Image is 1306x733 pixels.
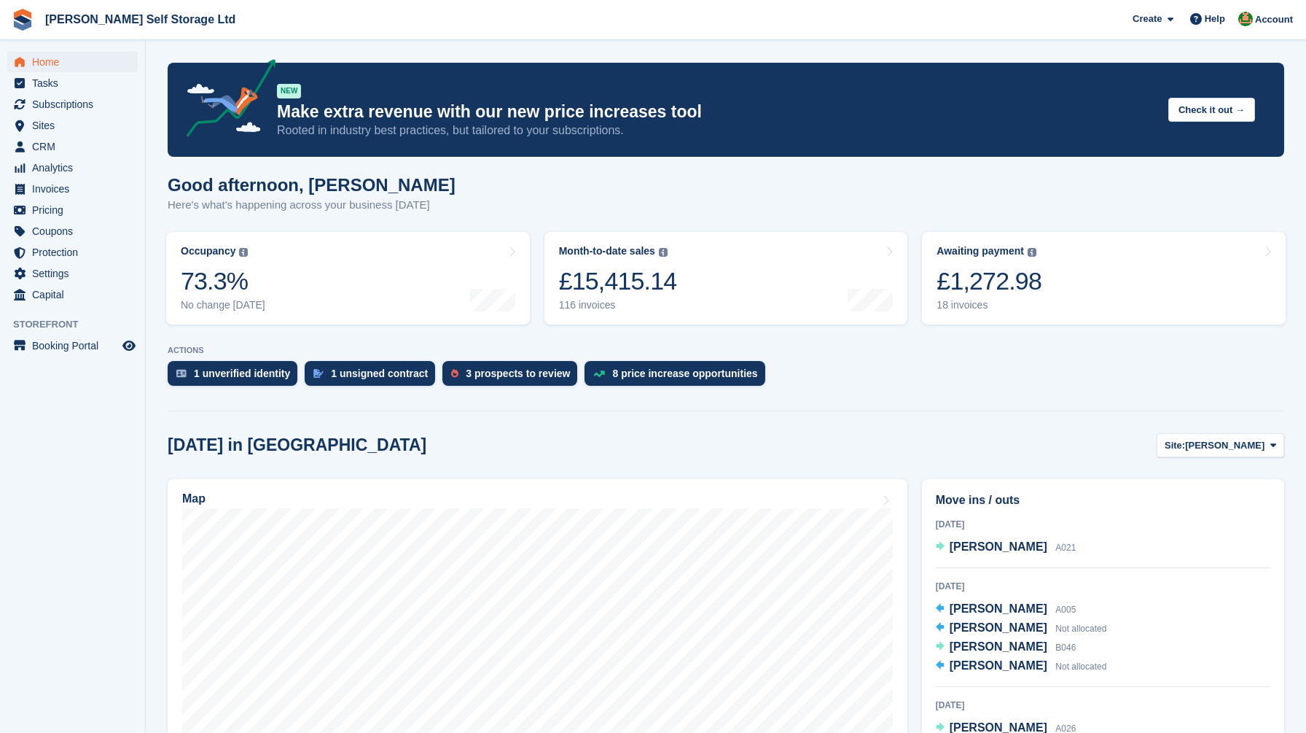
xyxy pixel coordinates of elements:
a: Awaiting payment £1,272.98 18 invoices [922,232,1286,325]
span: Tasks [32,73,120,93]
a: menu [7,115,138,136]
span: Analytics [32,158,120,178]
button: Site: [PERSON_NAME] [1157,433,1284,457]
a: menu [7,136,138,157]
div: 18 invoices [937,299,1041,311]
span: A021 [1055,543,1076,553]
img: contract_signature_icon-13c848040528278c33f63329250d36e43548de30e8caae1d1a13099fd9432cc5.svg [313,369,324,378]
img: Joshua Wild [1238,12,1253,26]
div: No change [DATE] [181,299,265,311]
span: [PERSON_NAME] [950,659,1047,672]
div: Awaiting payment [937,245,1024,257]
p: Here's what's happening across your business [DATE] [168,197,455,214]
a: Preview store [120,337,138,354]
span: Pricing [32,200,120,220]
a: [PERSON_NAME] B046 [936,638,1076,657]
a: menu [7,284,138,305]
span: Help [1205,12,1225,26]
div: 1 unverified identity [194,368,290,379]
span: Protection [32,242,120,263]
div: NEW [277,84,301,98]
span: [PERSON_NAME] [950,540,1047,553]
a: menu [7,158,138,178]
span: Create [1133,12,1162,26]
img: icon-info-grey-7440780725fd019a000dd9b08b2336e03edf1995a4989e88bcd33f0948082b44.svg [239,248,248,257]
a: 1 unverified identity [168,361,305,393]
h1: Good afternoon, [PERSON_NAME] [168,175,455,195]
a: menu [7,200,138,220]
img: icon-info-grey-7440780725fd019a000dd9b08b2336e03edf1995a4989e88bcd33f0948082b44.svg [659,248,668,257]
a: Occupancy 73.3% No change [DATE] [166,232,530,325]
a: [PERSON_NAME] A021 [936,538,1076,557]
h2: Move ins / outs [936,492,1270,509]
div: 73.3% [181,266,265,296]
a: menu [7,94,138,115]
span: Coupons [32,221,120,241]
div: Occupancy [181,245,235,257]
button: Check it out → [1168,98,1255,122]
span: Invoices [32,179,120,199]
span: Subscriptions [32,94,120,115]
div: Month-to-date sales [559,245,655,257]
span: [PERSON_NAME] [1185,438,1264,453]
span: Sites [32,115,120,136]
div: 3 prospects to review [466,368,570,379]
span: Booking Portal [32,336,120,356]
a: [PERSON_NAME] Not allocated [936,619,1107,638]
div: [DATE] [936,580,1270,593]
div: £1,272.98 [937,266,1041,296]
span: Account [1255,12,1293,27]
h2: Map [182,492,206,505]
img: prospect-51fa495bee0391a8d652442698ab0144808aea92771e9ea1ae160a38d050c398.svg [451,369,458,378]
a: menu [7,73,138,93]
span: Site: [1165,438,1185,453]
a: 8 price increase opportunities [584,361,772,393]
img: price-adjustments-announcement-icon-8257ccfd72463d97f412b2fc003d46551f7dbcb40ab6d574587a9cd5c0d94... [174,59,276,142]
a: menu [7,263,138,284]
span: Settings [32,263,120,284]
p: Make extra revenue with our new price increases tool [277,101,1157,123]
a: 1 unsigned contract [305,361,442,393]
div: [DATE] [936,518,1270,531]
a: Month-to-date sales £15,415.14 116 invoices [544,232,908,325]
p: Rooted in industry best practices, but tailored to your subscriptions. [277,123,1157,139]
span: Not allocated [1055,662,1106,672]
span: CRM [32,136,120,157]
div: [DATE] [936,699,1270,712]
span: Not allocated [1055,624,1106,634]
h2: [DATE] in [GEOGRAPHIC_DATA] [168,435,426,455]
span: Storefront [13,317,145,332]
span: Home [32,52,120,72]
p: ACTIONS [168,346,1284,355]
div: £15,415.14 [559,266,677,296]
a: [PERSON_NAME] Not allocated [936,657,1107,676]
div: 8 price increase opportunities [612,368,757,379]
span: [PERSON_NAME] [950,621,1047,634]
span: B046 [1055,643,1076,653]
img: icon-info-grey-7440780725fd019a000dd9b08b2336e03edf1995a4989e88bcd33f0948082b44.svg [1028,248,1036,257]
a: menu [7,221,138,241]
a: [PERSON_NAME] A005 [936,600,1076,619]
div: 116 invoices [559,299,677,311]
a: menu [7,52,138,72]
span: [PERSON_NAME] [950,602,1047,615]
a: 3 prospects to review [442,361,584,393]
img: verify_identity-adf6edd0f0f0b5bbfe63781bf79b02c33cf7c696d77639b501bdc392416b5a36.svg [176,369,187,378]
img: stora-icon-8386f47178a22dfd0bd8f6a31ec36ba5ce8667c1dd55bd0f319d3a0aa187defe.svg [12,9,34,31]
span: Capital [32,284,120,305]
a: menu [7,242,138,263]
div: 1 unsigned contract [331,368,428,379]
a: menu [7,336,138,356]
span: A005 [1055,605,1076,615]
img: price_increase_opportunities-93ffe204e8149a01c8c9dc8f82e8f89637d9d84a8eef4429ea346261dce0b2c0.svg [593,371,605,377]
a: [PERSON_NAME] Self Storage Ltd [39,7,241,31]
a: menu [7,179,138,199]
span: [PERSON_NAME] [950,640,1047,653]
